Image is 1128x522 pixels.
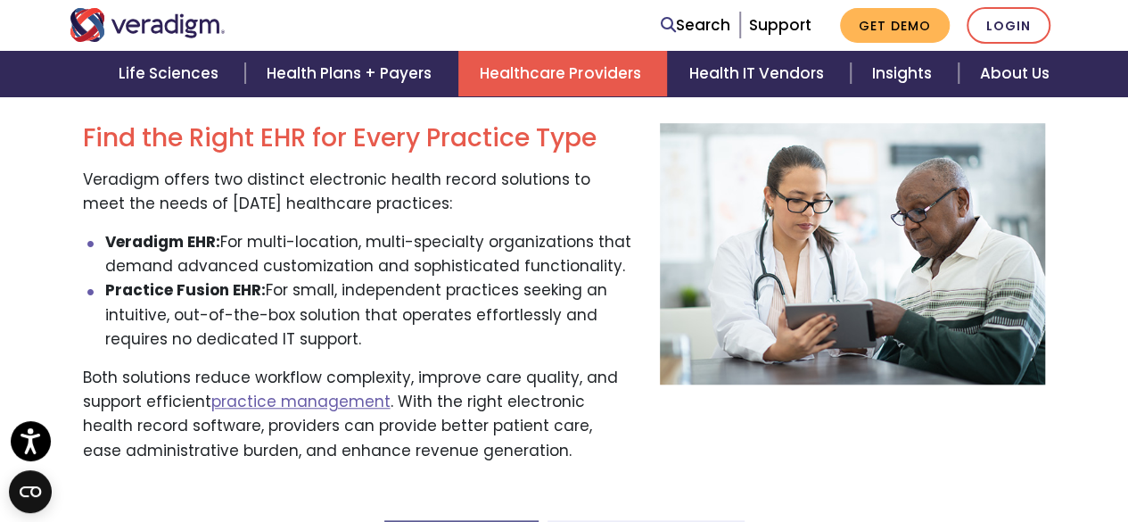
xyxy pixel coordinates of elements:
[851,51,959,96] a: Insights
[840,8,950,43] a: Get Demo
[245,51,458,96] a: Health Plans + Payers
[9,470,52,513] button: Open CMP widget
[83,366,633,463] p: Both solutions reduce workflow complexity, improve care quality, and support efficient . With the...
[660,123,1046,385] img: page-ehr-solutions-overview.jpg
[661,13,730,37] a: Search
[959,51,1071,96] a: About Us
[458,51,667,96] a: Healthcare Providers
[105,231,220,253] strong: Veradigm EHR:
[105,278,633,352] li: For small, independent practices seeking an intuitive, out-of-the-box solution that operates effo...
[105,279,266,301] strong: Practice Fusion EHR:
[83,123,633,153] h2: Find the Right EHR for Every Practice Type
[97,51,245,96] a: Life Sciences
[967,7,1050,44] a: Login
[211,391,391,412] a: practice management
[667,51,850,96] a: Health IT Vendors
[749,14,811,36] a: Support
[83,168,633,216] p: Veradigm offers two distinct electronic health record solutions to meet the needs of [DATE] healt...
[105,230,633,278] li: For multi-location, multi-specialty organizations that demand advanced customization and sophisti...
[70,8,226,42] img: Veradigm logo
